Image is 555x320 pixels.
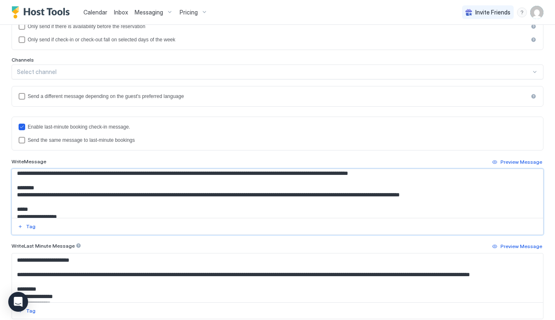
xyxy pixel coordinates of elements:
div: lastMinuteMessageIsTheSame [19,137,536,143]
textarea: Input Field [12,169,543,218]
div: Tag [26,307,36,315]
div: Preview Message [500,243,542,250]
span: Write Message [12,158,46,165]
div: Select channel [17,68,531,76]
span: Messaging [135,9,163,16]
div: languagesEnabled [19,93,536,100]
div: Only send if there is availability before the reservation [28,24,528,29]
button: Tag [17,222,37,232]
span: Invite Friends [475,9,510,16]
div: Enable last-minute booking check-in message. [28,124,536,130]
button: Preview Message [491,157,543,167]
div: Open Intercom Messenger [8,292,28,312]
div: Send a different message depending on the guest's preferred language [28,93,528,99]
div: beforeReservation [19,23,536,30]
a: Host Tools Logo [12,6,74,19]
a: Calendar [83,8,107,17]
span: Calendar [83,9,107,16]
span: Channels [12,57,34,63]
div: menu [517,7,527,17]
div: User profile [530,6,543,19]
div: isLimited [19,36,536,43]
span: Inbox [114,9,128,16]
textarea: Input Field [12,253,543,302]
div: lastMinuteMessageEnabled [19,124,536,130]
div: Tag [26,223,36,230]
a: Inbox [114,8,128,17]
div: Only send if check-in or check-out fall on selected days of the week [28,37,528,43]
div: Preview Message [500,158,542,166]
button: Preview Message [491,241,543,251]
div: Send the same message to last-minute bookings [28,137,536,143]
span: Pricing [180,9,198,16]
span: Write Last Minute Message [12,243,75,249]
